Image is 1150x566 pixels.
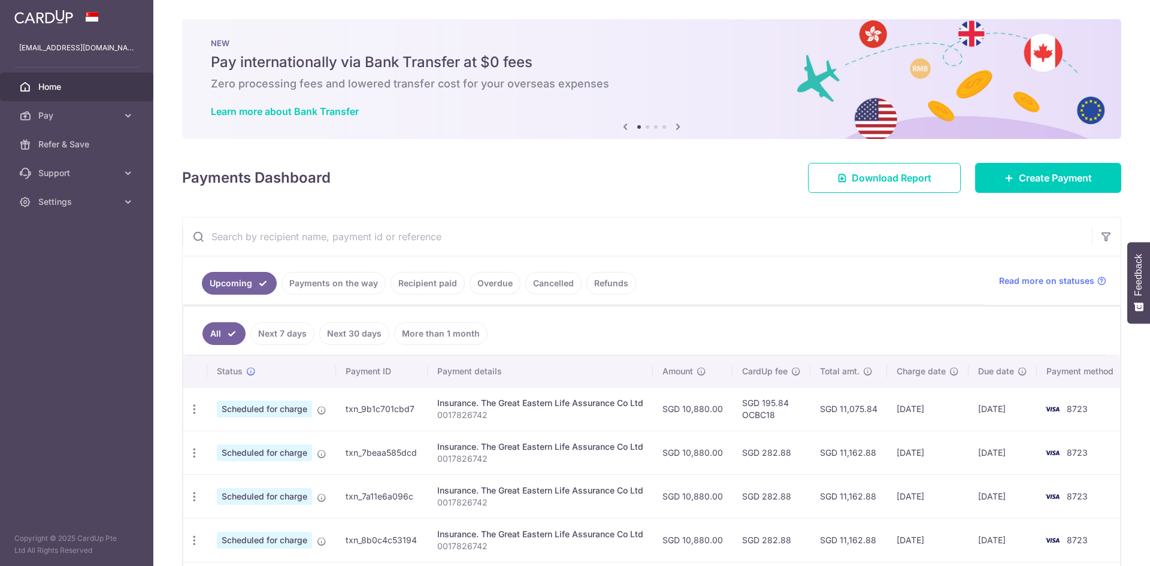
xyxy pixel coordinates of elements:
span: Create Payment [1019,171,1092,185]
td: SGD 11,075.84 [810,387,887,431]
a: All [202,322,246,345]
th: Payment details [428,356,653,387]
span: CardUp fee [742,365,788,377]
a: Refunds [586,272,636,295]
td: SGD 195.84 OCBC18 [733,387,810,431]
td: txn_9b1c701cbd7 [336,387,428,431]
p: NEW [211,38,1092,48]
a: Upcoming [202,272,277,295]
div: Insurance. The Great Eastern Life Assurance Co Ltd [437,397,643,409]
img: Bank Card [1040,446,1064,460]
a: More than 1 month [394,322,488,345]
span: Status [217,365,243,377]
span: Download Report [852,171,931,185]
a: Learn more about Bank Transfer [211,105,359,117]
td: SGD 282.88 [733,518,810,562]
td: SGD 11,162.88 [810,431,887,474]
div: Insurance. The Great Eastern Life Assurance Co Ltd [437,528,643,540]
td: [DATE] [887,431,969,474]
td: SGD 10,880.00 [653,431,733,474]
span: Feedback [1133,254,1144,296]
span: Due date [978,365,1014,377]
span: Settings [38,196,117,208]
span: Total amt. [820,365,860,377]
a: Read more on statuses [999,275,1106,287]
td: SGD 10,880.00 [653,474,733,518]
span: Pay [38,110,117,122]
td: SGD 10,880.00 [653,387,733,431]
td: [DATE] [969,387,1037,431]
th: Payment ID [336,356,428,387]
span: Refer & Save [38,138,117,150]
span: Amount [662,365,693,377]
a: Cancelled [525,272,582,295]
span: Home [38,81,117,93]
h4: Payments Dashboard [182,167,331,189]
td: [DATE] [887,518,969,562]
span: Scheduled for charge [217,488,312,505]
img: Bank transfer banner [182,19,1121,139]
a: Recipient paid [391,272,465,295]
p: 0017826742 [437,453,643,465]
span: 8723 [1067,491,1088,501]
h5: Pay internationally via Bank Transfer at $0 fees [211,53,1092,72]
td: txn_7a11e6a096c [336,474,428,518]
span: Scheduled for charge [217,532,312,549]
img: CardUp [14,10,73,24]
a: Overdue [470,272,520,295]
span: Support [38,167,117,179]
div: Insurance. The Great Eastern Life Assurance Co Ltd [437,441,643,453]
span: Read more on statuses [999,275,1094,287]
a: Payments on the way [282,272,386,295]
img: Bank Card [1040,533,1064,547]
a: Next 7 days [250,322,314,345]
td: SGD 10,880.00 [653,518,733,562]
td: [DATE] [969,431,1037,474]
td: txn_8b0c4c53194 [336,518,428,562]
td: [DATE] [887,474,969,518]
td: SGD 282.88 [733,431,810,474]
a: Create Payment [975,163,1121,193]
p: [EMAIL_ADDRESS][DOMAIN_NAME] [19,42,134,54]
td: SGD 282.88 [733,474,810,518]
span: 8723 [1067,404,1088,414]
td: [DATE] [969,518,1037,562]
span: 8723 [1067,447,1088,458]
p: 0017826742 [437,540,643,552]
td: SGD 11,162.88 [810,474,887,518]
td: [DATE] [969,474,1037,518]
td: SGD 11,162.88 [810,518,887,562]
p: 0017826742 [437,497,643,509]
a: Download Report [808,163,961,193]
span: Charge date [897,365,946,377]
a: Next 30 days [319,322,389,345]
td: txn_7beaa585dcd [336,431,428,474]
th: Payment method [1037,356,1128,387]
button: Feedback - Show survey [1127,242,1150,323]
div: Insurance. The Great Eastern Life Assurance Co Ltd [437,485,643,497]
td: [DATE] [887,387,969,431]
h6: Zero processing fees and lowered transfer cost for your overseas expenses [211,77,1092,91]
p: 0017826742 [437,409,643,421]
span: 8723 [1067,535,1088,545]
img: Bank Card [1040,402,1064,416]
span: Scheduled for charge [217,401,312,417]
img: Bank Card [1040,489,1064,504]
span: Scheduled for charge [217,444,312,461]
input: Search by recipient name, payment id or reference [183,217,1092,256]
